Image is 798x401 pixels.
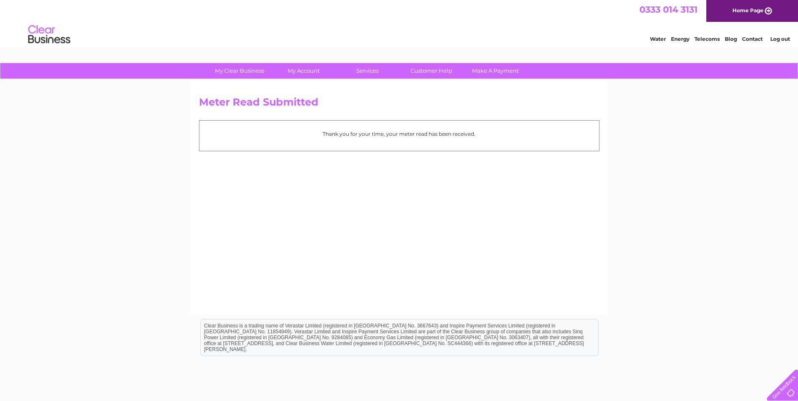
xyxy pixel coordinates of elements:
div: Clear Business is a trading name of Verastar Limited (registered in [GEOGRAPHIC_DATA] No. 3667643... [201,5,598,41]
a: 0333 014 3131 [639,4,697,15]
a: Log out [770,36,790,42]
a: My Clear Business [205,63,274,79]
a: Services [333,63,402,79]
a: Telecoms [695,36,720,42]
a: Water [650,36,666,42]
img: logo.png [28,22,71,47]
a: Blog [725,36,737,42]
h2: Meter Read Submitted [199,96,599,112]
a: Customer Help [397,63,466,79]
p: Thank you for your time, your meter read has been received. [204,130,595,138]
a: My Account [269,63,338,79]
a: Make A Payment [461,63,530,79]
a: Contact [742,36,763,42]
a: Energy [671,36,689,42]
